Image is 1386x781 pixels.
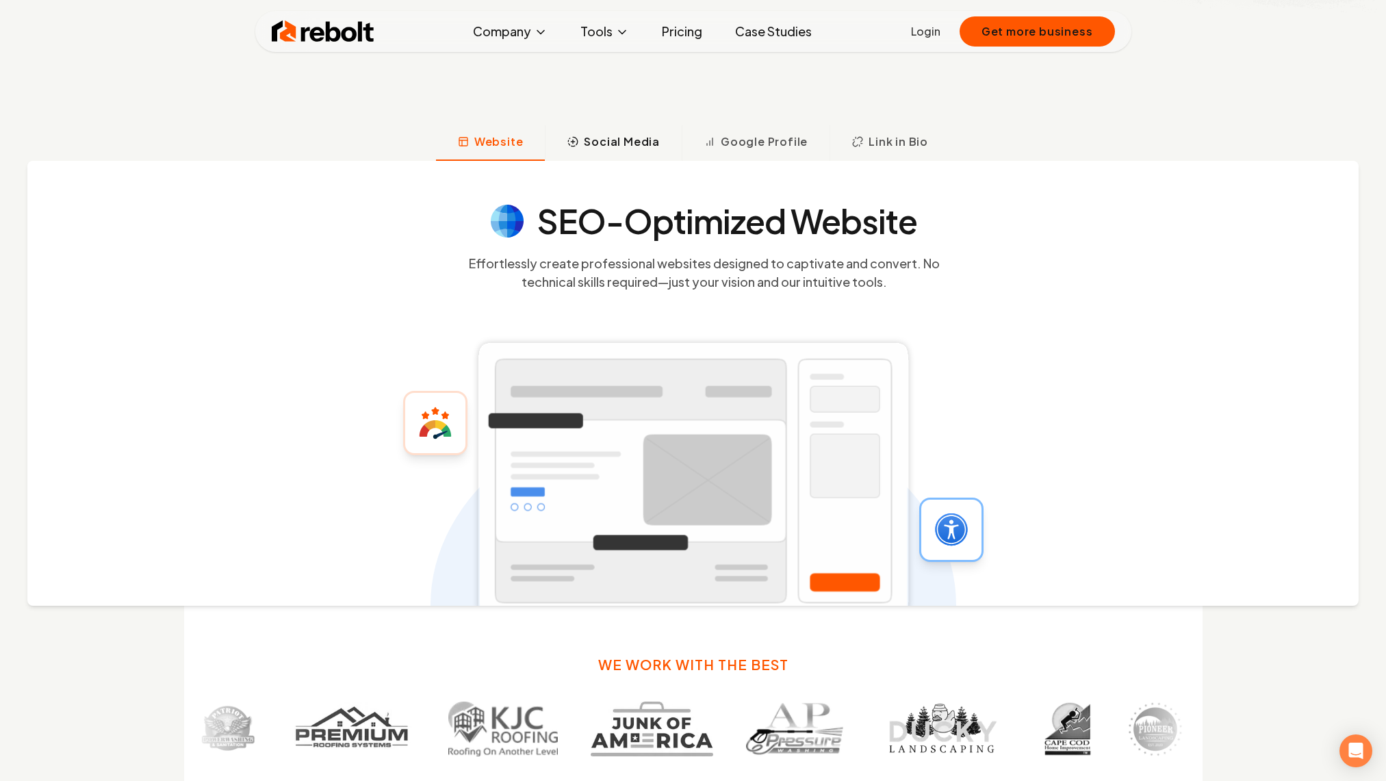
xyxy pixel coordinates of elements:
span: Google Profile [721,133,808,150]
img: Customer 5 [745,702,843,756]
a: Login [911,23,940,40]
button: Link in Bio [830,125,950,161]
img: Customer 6 [875,702,1006,756]
button: Company [462,18,559,45]
img: Customer 1 [199,702,254,756]
h4: SEO-Optimized Website [537,205,918,238]
a: Pricing [651,18,713,45]
a: Case Studies [724,18,823,45]
img: Customer 4 [589,702,713,756]
span: Link in Bio [869,133,928,150]
div: Open Intercom Messenger [1339,734,1372,767]
img: Customer 2 [287,702,414,756]
img: Customer 3 [447,702,556,756]
img: Customer 8 [1127,702,1182,756]
button: Social Media [545,125,682,161]
img: Rebolt Logo [272,18,374,45]
button: Google Profile [682,125,830,161]
img: Customer 7 [1040,702,1094,756]
h3: We work with the best [598,655,788,674]
span: Website [474,133,524,150]
button: Tools [569,18,640,45]
span: Social Media [584,133,660,150]
button: Get more business [960,16,1115,47]
button: Website [436,125,546,161]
